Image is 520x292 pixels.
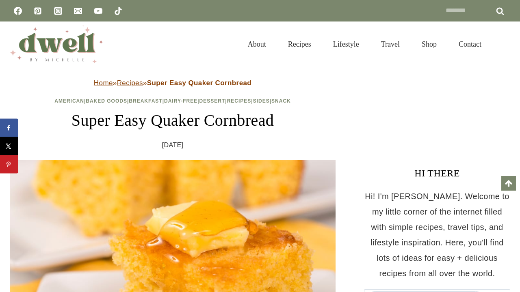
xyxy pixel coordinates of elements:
a: Lifestyle [322,30,370,58]
a: Travel [370,30,411,58]
strong: Super Easy Quaker Cornbread [147,79,251,87]
p: Hi! I'm [PERSON_NAME]. Welcome to my little corner of the internet filled with simple recipes, tr... [364,189,510,281]
a: Recipes [117,79,143,87]
a: Dairy-Free [164,98,197,104]
a: Recipes [277,30,322,58]
a: Scroll to top [501,176,516,191]
a: Contact [448,30,492,58]
a: Sides [253,98,270,104]
button: View Search Form [496,37,510,51]
a: Baked Goods [86,98,127,104]
a: Dessert [199,98,225,104]
img: DWELL by michelle [10,26,103,63]
a: YouTube [90,3,106,19]
nav: Primary Navigation [237,30,492,58]
a: Recipes [227,98,251,104]
span: | | | | | | | [54,98,291,104]
h1: Super Easy Quaker Cornbread [10,108,336,133]
a: TikTok [110,3,126,19]
a: Pinterest [30,3,46,19]
a: Home [94,79,113,87]
time: [DATE] [162,139,184,151]
a: Instagram [50,3,66,19]
a: Snack [271,98,291,104]
span: » » [94,79,251,87]
a: Email [70,3,86,19]
a: Shop [411,30,448,58]
a: American [54,98,84,104]
a: Facebook [10,3,26,19]
a: About [237,30,277,58]
h3: HI THERE [364,166,510,180]
a: Breakfast [129,98,162,104]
